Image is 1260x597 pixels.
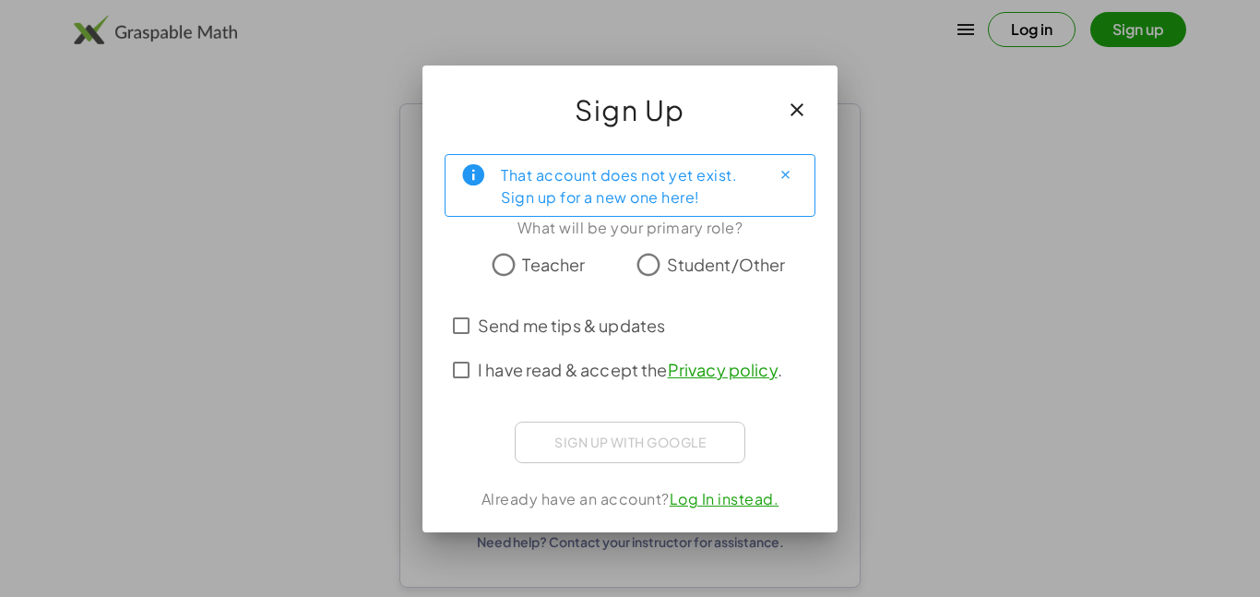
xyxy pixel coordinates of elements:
span: I have read & accept the . [478,357,782,382]
a: Privacy policy [668,359,778,380]
div: Already have an account? [445,488,815,510]
span: Teacher [522,252,585,277]
button: Close [770,161,800,190]
div: What will be your primary role? [445,217,815,239]
span: Send me tips & updates [478,313,665,338]
a: Log In instead. [670,489,779,508]
span: Sign Up [575,88,685,132]
span: Student/Other [667,252,786,277]
div: That account does not yet exist. Sign up for a new one here! [501,162,755,209]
